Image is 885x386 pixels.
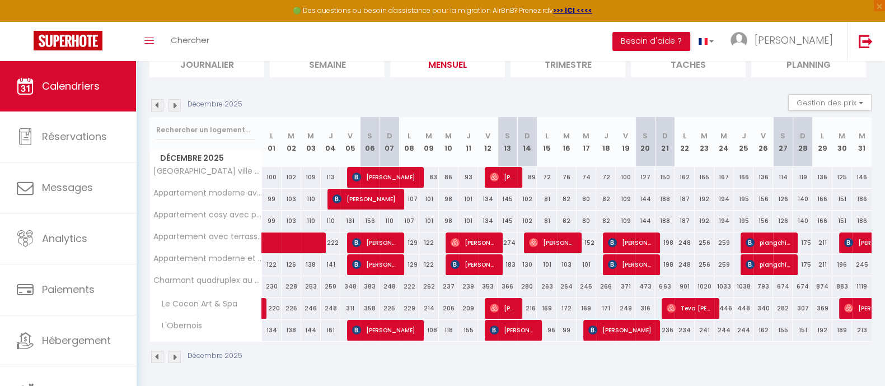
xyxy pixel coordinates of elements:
[832,254,852,275] div: 196
[608,254,654,275] span: [PERSON_NAME]
[282,117,301,167] th: 02
[262,117,282,167] th: 01
[301,254,321,275] div: 138
[695,117,714,167] th: 23
[852,189,872,210] div: 186
[852,254,872,275] div: 245
[517,167,537,188] div: 89
[321,211,340,231] div: 110
[321,117,340,167] th: 04
[498,232,517,253] div: 274
[675,167,694,188] div: 162
[662,131,668,141] abbr: D
[498,189,517,210] div: 145
[419,232,439,253] div: 122
[832,117,852,167] th: 30
[773,117,793,167] th: 27
[439,276,458,297] div: 237
[773,167,793,188] div: 114
[367,131,372,141] abbr: S
[399,254,419,275] div: 129
[333,188,398,210] span: [PERSON_NAME]
[695,211,714,231] div: 192
[596,167,616,188] div: 72
[451,232,497,253] span: [PERSON_NAME]
[800,131,806,141] abbr: D
[399,298,419,319] div: 229
[451,254,497,275] span: [PERSON_NAME]
[734,320,753,341] div: 244
[517,298,537,319] div: 216
[812,211,832,231] div: 166
[152,320,205,332] span: L'Obernois
[577,167,596,188] div: 74
[635,189,655,210] div: 144
[419,189,439,210] div: 101
[734,211,753,231] div: 195
[557,211,577,231] div: 82
[714,232,734,253] div: 259
[557,254,577,275] div: 103
[490,319,536,341] span: [PERSON_NAME]
[282,167,301,188] div: 102
[635,167,655,188] div: 127
[301,189,321,210] div: 110
[720,131,727,141] abbr: M
[498,254,517,275] div: 183
[505,131,510,141] abbr: S
[152,211,264,219] span: Appartement cosy avec parking
[714,189,734,210] div: 194
[517,211,537,231] div: 102
[360,276,380,297] div: 383
[616,189,635,210] div: 109
[458,189,478,210] div: 101
[162,22,218,61] a: Chercher
[270,131,273,141] abbr: L
[458,320,478,341] div: 155
[753,320,773,341] div: 162
[577,117,596,167] th: 17
[517,189,537,210] div: 102
[282,320,301,341] div: 138
[596,298,616,319] div: 171
[852,167,872,188] div: 146
[152,232,264,241] span: Appartement avec terrasse et 2 chambres
[152,189,264,197] span: Appartement moderne avec parking gratuit
[583,131,589,141] abbr: M
[612,32,690,51] button: Besoin d'aide ?
[458,276,478,297] div: 239
[152,167,264,175] span: [GEOGRAPHIC_DATA] ville de [GEOGRAPHIC_DATA]
[517,276,537,297] div: 280
[734,298,753,319] div: 448
[270,50,385,77] li: Semaine
[731,32,747,49] img: ...
[577,189,596,210] div: 80
[821,131,824,141] abbr: L
[458,298,478,319] div: 209
[773,320,793,341] div: 155
[675,254,694,275] div: 248
[348,131,353,141] abbr: V
[675,189,694,210] div: 187
[588,319,654,341] span: [PERSON_NAME]
[152,298,240,310] span: Le Cocon Art & Spa
[419,320,439,341] div: 108
[42,282,95,296] span: Paiements
[419,298,439,319] div: 214
[537,254,556,275] div: 101
[466,131,470,141] abbr: J
[603,131,608,141] abbr: J
[753,298,773,319] div: 340
[34,31,102,50] img: Super Booking
[321,276,340,297] div: 250
[714,276,734,297] div: 1033
[557,298,577,319] div: 172
[262,298,282,319] div: 220
[399,117,419,167] th: 08
[553,6,592,15] a: >>> ICI <<<<
[439,117,458,167] th: 10
[517,117,537,167] th: 14
[498,276,517,297] div: 366
[793,211,812,231] div: 140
